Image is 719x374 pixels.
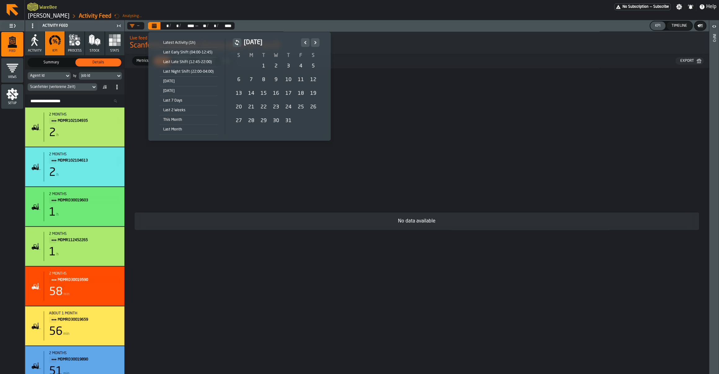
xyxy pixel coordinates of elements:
div: Tuesday, July 29, 2025 [257,115,270,127]
div: Friday, July 25, 2025 [295,101,307,113]
div: Tuesday, July 15, 2025 [257,87,270,100]
div: July 2025 [233,38,319,128]
div: Thursday, July 10, 2025 [282,74,295,86]
th: T [257,52,270,59]
div: 22 [257,101,270,113]
div: Thursday, July 3, 2025 [282,60,295,72]
div: [DATE] [159,88,217,94]
div: This Month [159,116,217,123]
th: S [233,52,245,59]
th: M [245,52,257,59]
div: Sunday, July 6, 2025 [233,74,245,86]
div: 9 [270,74,282,86]
button: Previous [301,38,310,47]
div: Saturday, July 5, 2025 [307,60,319,72]
div: Monday, July 21, 2025 [245,101,257,113]
div: 2 [270,60,282,72]
div: 7 [245,74,257,86]
div: Friday, July 11, 2025 [295,74,307,86]
table: July 2025 [233,52,319,128]
div: 25 [295,101,307,113]
div: Wednesday, July 23, 2025 [270,101,282,113]
div: Saturday, July 12, 2025 [307,74,319,86]
div: Last 7 Days [159,97,217,104]
button: button- [233,38,241,47]
div: Sunday, July 13, 2025 [233,87,245,100]
div: Wednesday, July 2, 2025 [270,60,282,72]
div: Tuesday, July 1, 2025 [257,60,270,72]
div: 23 [270,101,282,113]
div: Monday, July 14, 2025 [245,87,257,100]
div: Friday, July 4, 2025 [295,60,307,72]
div: Friday, July 18, 2025 [295,87,307,100]
div: 1 [257,60,270,72]
div: Saturday, July 26, 2025 [307,101,319,113]
div: 14 [245,87,257,100]
div: 17 [282,87,295,100]
div: Last Late Shift (12:45-22:00) [159,59,217,66]
div: Thursday, July 31, 2025 [282,115,295,127]
div: 18 [295,87,307,100]
div: 5 [307,60,319,72]
h2: [DATE] [244,38,298,47]
button: Next [311,38,319,47]
div: Last Early Shift (04:00-12:45) [159,49,217,56]
div: 3 [282,60,295,72]
div: 15 [257,87,270,100]
div: Monday, July 7, 2025 [245,74,257,86]
div: 16 [270,87,282,100]
div: 30 [270,115,282,127]
div: Monday, July 28, 2025 [245,115,257,127]
div: Last Month [159,126,217,133]
div: Wednesday, July 16, 2025 [270,87,282,100]
th: W [270,52,282,59]
div: Thursday, July 24, 2025 [282,101,295,113]
div: Wednesday, July 9, 2025 [270,74,282,86]
div: Sunday, July 27, 2025 [233,115,245,127]
div: [DATE] [159,78,217,85]
div: Analysing... [123,14,142,18]
div: Latest Activity (1h) [159,39,217,46]
div: Last 2 Weeks [159,107,217,114]
th: F [295,52,307,59]
th: S [307,52,319,59]
div: Tuesday, July 22, 2025 [257,101,270,113]
div: 4 [295,60,307,72]
div: 20 [233,101,245,113]
div: 31 [282,115,295,127]
div: Select date range Select date range [153,37,326,136]
div: 13 [233,87,245,100]
div: 21 [245,101,257,113]
div: 29 [257,115,270,127]
div: 24 [282,101,295,113]
div: 28 [245,115,257,127]
div: 6 [233,74,245,86]
div: Tuesday, July 8, 2025 [257,74,270,86]
div: Last Night Shift (22:00-04:00) [159,68,217,75]
div: 12 [307,74,319,86]
div: Wednesday, July 30, 2025 [270,115,282,127]
div: 10 [282,74,295,86]
div: Sunday, July 20, 2025 [233,101,245,113]
div: 8 [257,74,270,86]
div: 19 [307,87,319,100]
div: 26 [307,101,319,113]
div: 27 [233,115,245,127]
div: Saturday, July 19, 2025 [307,87,319,100]
div: Thursday, July 17, 2025 [282,87,295,100]
th: T [282,52,295,59]
div: 11 [295,74,307,86]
